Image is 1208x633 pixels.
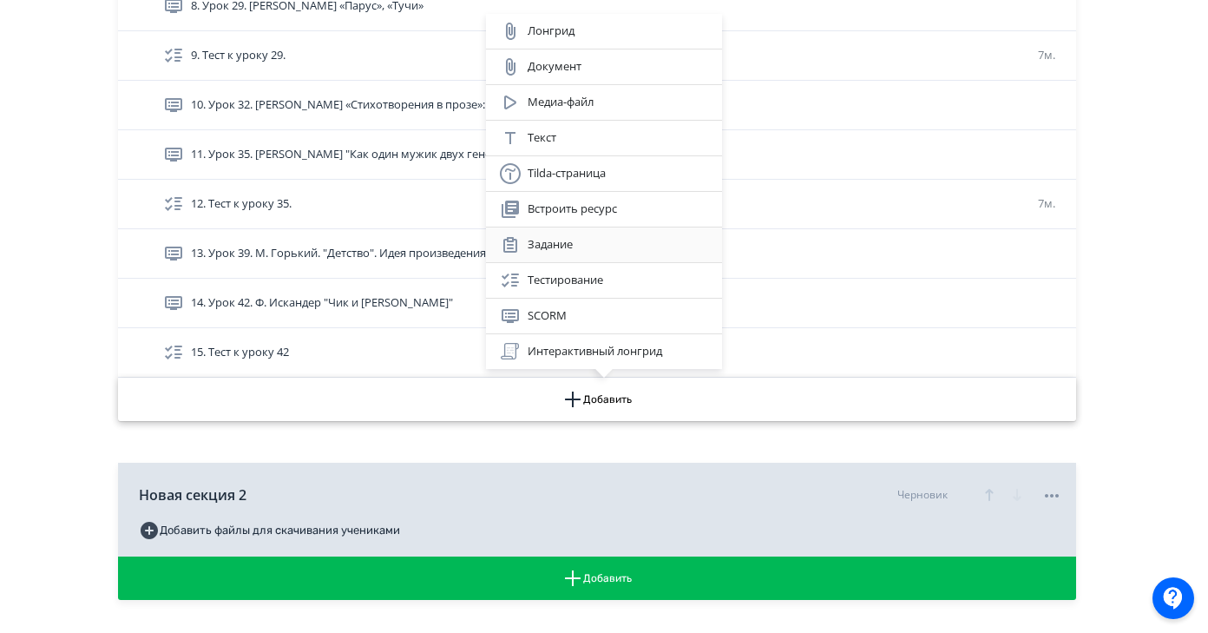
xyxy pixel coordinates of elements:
[500,199,708,220] div: Встроить ресурс
[500,234,708,255] div: Задание
[500,270,708,291] div: Тестирование
[500,56,708,77] div: Документ
[500,92,708,113] div: Медиа-файл
[500,21,708,42] div: Лонгрид
[500,163,708,184] div: Tilda-страница
[500,128,708,148] div: Текст
[500,306,708,326] div: SCORM
[500,341,708,362] div: Интерактивный лонгрид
